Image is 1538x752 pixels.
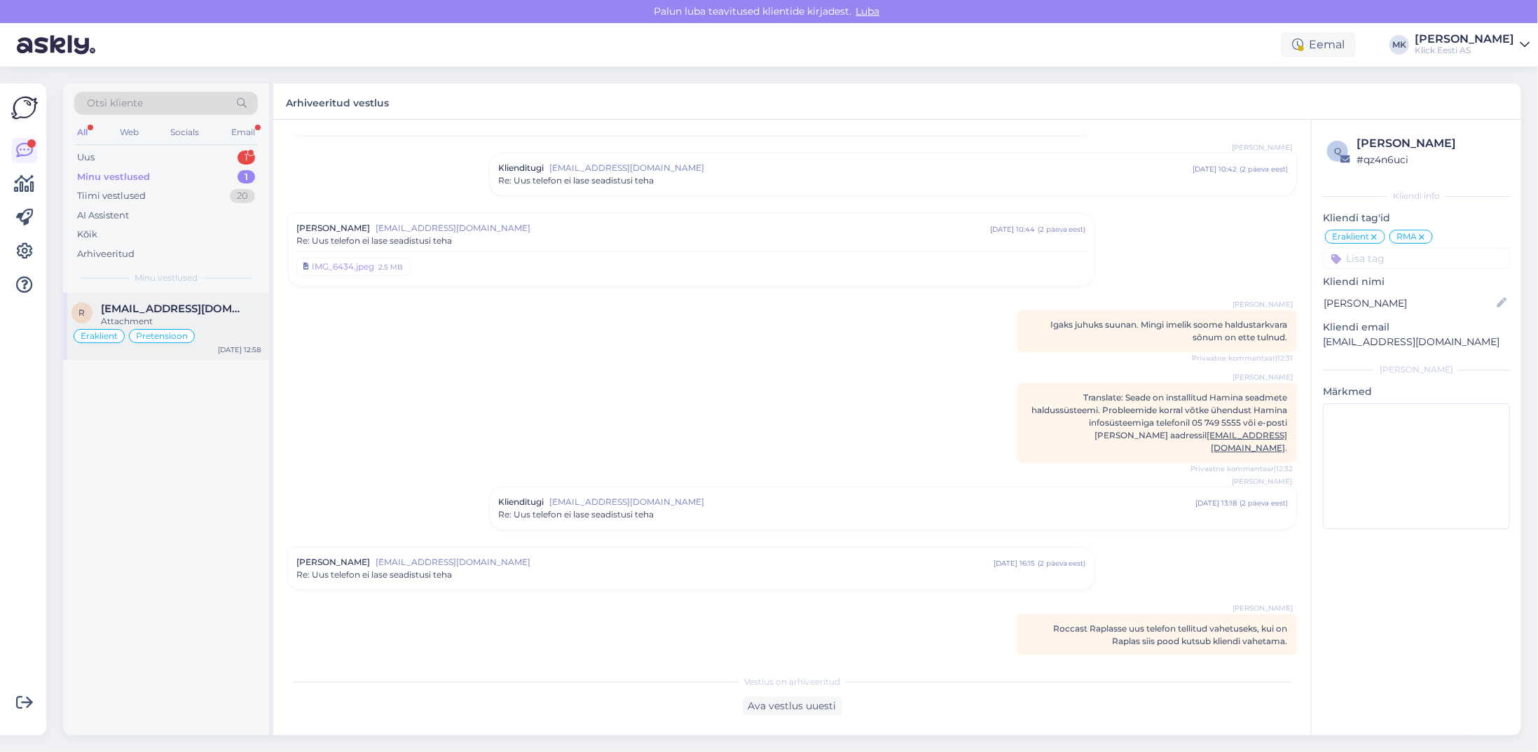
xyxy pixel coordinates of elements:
div: AI Assistent [77,209,129,223]
div: [DATE] 12:58 [218,344,261,355]
span: Re: Uus telefon ei lase seadistusi teha [296,235,452,247]
input: Lisa tag [1323,248,1510,269]
span: [PERSON_NAME] [296,222,370,235]
input: Lisa nimi [1324,295,1494,311]
span: Re: Uus telefon ei lase seadistusi teha [498,508,654,521]
div: [DATE] 10:42 [1193,164,1237,174]
span: Re: Uus telefon ei lase seadistusi teha [296,569,452,581]
span: Re: Uus telefon ei lase seadistusi teha [498,174,654,187]
div: # qz4n6uci [1357,152,1506,167]
span: Privaatne kommentaar | 12:32 [1190,464,1293,474]
span: [PERSON_NAME] [1233,603,1293,613]
div: Email [228,123,258,141]
div: ( 2 päeva eest ) [1240,164,1288,174]
span: Translate: Seade on installitud Hamina seadmete haldussüsteemi. Probleemide korral võtke ühendust... [1031,392,1287,453]
div: Attachment [101,315,261,328]
span: Privaatne kommentaar | 12:31 [1192,353,1293,363]
span: RMA [1396,232,1417,241]
a: [EMAIL_ADDRESS][DOMAIN_NAME] [1207,430,1287,453]
span: [PERSON_NAME] [1232,142,1292,153]
div: Kliendi info [1323,190,1510,202]
span: Klienditugi [498,496,544,508]
img: Askly Logo [11,95,38,121]
div: 1 [238,170,255,184]
div: Uus [77,151,95,165]
span: Eraklient [1332,232,1369,241]
div: Eemal [1281,32,1356,57]
div: Ava vestlus uuesti [743,697,842,716]
label: Arhiveeritud vestlus [286,92,389,111]
div: [DATE] 13:18 [1195,498,1237,508]
p: Kliendi email [1323,320,1510,335]
div: MK [1389,35,1409,55]
span: rasmuskoppel@gmail.com [101,302,247,315]
span: [PERSON_NAME] [1233,372,1293,382]
span: q [1334,146,1341,156]
span: Roccast Raplasse uus telefon tellitud vahetuseks, kui on Raplas siis pood kutsub kliendi vahetama. [1053,623,1287,646]
div: Arhiveeritud [77,247,135,261]
p: Märkmed [1323,384,1510,399]
div: [DATE] 16:15 [994,558,1035,569]
p: [EMAIL_ADDRESS][DOMAIN_NAME] [1323,335,1510,349]
p: Kliendi tag'id [1323,211,1510,225]
div: [PERSON_NAME] [1323,363,1510,376]
a: [PERSON_NAME]Klick Eesti AS [1415,34,1530,56]
div: ( 2 päeva eest ) [1038,558,1086,569]
span: Pretensioon [136,332,188,340]
div: Socials [167,123,202,141]
div: 1 [238,151,255,165]
span: [EMAIL_ADDRESS][DOMAIN_NAME] [376,556,994,569]
span: Otsi kliente [87,96,143,111]
span: Vestlus on arhiveeritud [744,676,840,688]
div: [PERSON_NAME] [1357,135,1506,152]
span: [EMAIL_ADDRESS][DOMAIN_NAME] [376,222,990,235]
div: All [74,123,90,141]
span: Klienditugi [498,162,544,174]
div: [PERSON_NAME] [1415,34,1514,45]
div: Web [117,123,142,141]
span: Eraklient [81,332,118,340]
div: Minu vestlused [77,170,150,184]
div: 20 [230,189,255,203]
span: [PERSON_NAME] [1233,299,1293,309]
span: [PERSON_NAME] [296,556,370,569]
span: r [79,307,85,318]
span: [EMAIL_ADDRESS][DOMAIN_NAME] [549,496,1195,508]
div: ( 2 päeva eest ) [1038,224,1086,235]
p: Kliendi nimi [1323,274,1510,289]
div: Tiimi vestlused [77,189,146,203]
span: Luba [852,5,884,18]
span: Minu vestlused [135,272,198,284]
div: IMG_6434.jpeg [312,260,374,273]
div: Kõik [77,228,97,242]
span: [PERSON_NAME] [1232,476,1292,487]
div: 2.5 MB [377,260,404,273]
div: ( 2 päeva eest ) [1240,498,1288,508]
span: [EMAIL_ADDRESS][DOMAIN_NAME] [549,162,1193,174]
div: [DATE] 10:44 [990,224,1035,235]
div: Klick Eesti AS [1415,45,1514,56]
span: Igaks juhuks suunan. Mingi imelik soome haldustarkvara sõnum on ette tulnud. [1050,319,1287,342]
